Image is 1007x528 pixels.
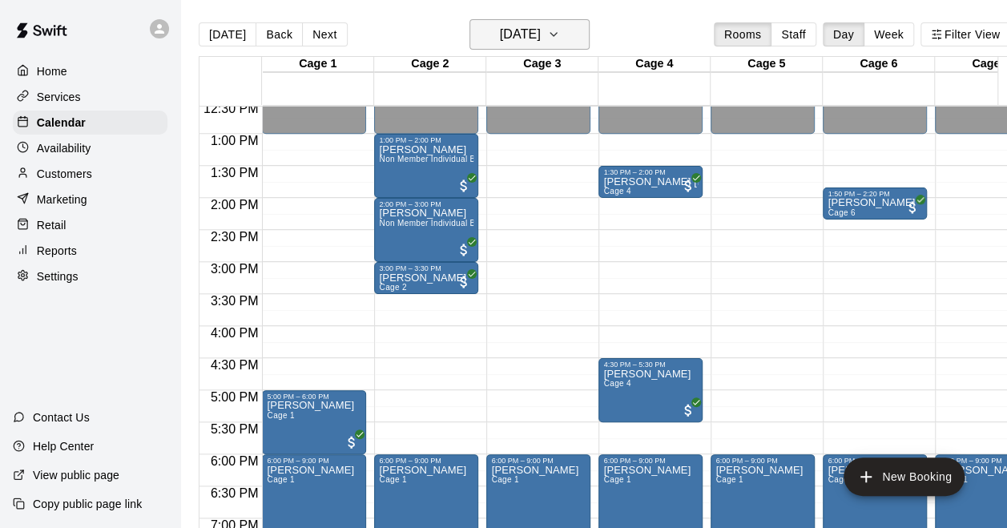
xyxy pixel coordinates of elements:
[711,57,823,72] div: Cage 5
[267,411,294,420] span: Cage 1
[469,19,590,50] button: [DATE]
[207,390,263,404] span: 5:00 PM
[598,166,703,198] div: 1:30 PM – 2:00 PM: Cage 4
[37,89,81,105] p: Services
[13,239,167,263] a: Reports
[603,361,698,369] div: 4:30 PM – 5:30 PM
[603,457,698,465] div: 6:00 PM – 9:00 PM
[13,264,167,288] a: Settings
[823,57,935,72] div: Cage 6
[207,358,263,372] span: 4:30 PM
[864,22,914,46] button: Week
[904,200,920,216] span: All customers have paid
[379,283,406,292] span: Cage 2
[603,475,630,484] span: Cage 1
[844,457,965,496] button: add
[379,155,623,163] span: Non Member Individual Baseball Cage Rental (5 or less players)
[715,475,743,484] span: Cage 1
[33,409,90,425] p: Contact Us
[262,57,374,72] div: Cage 1
[207,422,263,436] span: 5:30 PM
[267,457,361,465] div: 6:00 PM – 9:00 PM
[13,162,167,186] a: Customers
[374,198,478,262] div: 2:00 PM – 3:00 PM: Foster Waters
[13,59,167,83] a: Home
[823,187,927,220] div: 1:50 PM – 2:20 PM: Cage 6
[680,402,696,418] span: All customers have paid
[37,115,86,131] p: Calendar
[262,390,366,454] div: 5:00 PM – 6:00 PM: Cage 1
[598,57,711,72] div: Cage 4
[379,475,406,484] span: Cage 1
[379,219,623,228] span: Non Member Individual Baseball Cage Rental (5 or less players)
[199,102,262,115] span: 12:30 PM
[33,467,119,483] p: View public page
[374,134,478,198] div: 1:00 PM – 2:00 PM: Corey Schmick
[456,274,472,290] span: All customers have paid
[207,134,263,147] span: 1:00 PM
[37,166,92,182] p: Customers
[828,208,855,217] span: Cage 6
[603,379,630,388] span: Cage 4
[680,178,696,194] span: All customers have paid
[207,486,263,500] span: 6:30 PM
[207,262,263,276] span: 3:00 PM
[344,434,360,450] span: All customers have paid
[603,168,698,176] div: 1:30 PM – 2:00 PM
[379,457,473,465] div: 6:00 PM – 9:00 PM
[267,475,294,484] span: Cage 1
[207,230,263,244] span: 2:30 PM
[491,457,586,465] div: 6:00 PM – 9:00 PM
[207,454,263,468] span: 6:00 PM
[828,475,855,484] span: Cage 1
[598,358,703,422] div: 4:30 PM – 5:30 PM: Cage 4
[13,136,167,160] a: Availability
[823,22,864,46] button: Day
[828,457,922,465] div: 6:00 PM – 9:00 PM
[13,187,167,212] a: Marketing
[302,22,347,46] button: Next
[714,22,771,46] button: Rooms
[603,187,630,195] span: Cage 4
[379,136,473,144] div: 1:00 PM – 2:00 PM
[456,178,472,194] span: All customers have paid
[828,190,922,198] div: 1:50 PM – 2:20 PM
[374,262,478,294] div: 3:00 PM – 3:30 PM: Cage 2
[491,475,518,484] span: Cage 1
[379,264,473,272] div: 3:00 PM – 3:30 PM
[771,22,816,46] button: Staff
[37,268,79,284] p: Settings
[33,496,142,512] p: Copy public page link
[37,217,66,233] p: Retail
[374,57,486,72] div: Cage 2
[33,438,94,454] p: Help Center
[199,22,256,46] button: [DATE]
[37,191,87,208] p: Marketing
[456,242,472,258] span: All customers have paid
[13,111,167,135] a: Calendar
[486,57,598,72] div: Cage 3
[207,294,263,308] span: 3:30 PM
[715,457,810,465] div: 6:00 PM – 9:00 PM
[500,23,541,46] h6: [DATE]
[37,140,91,156] p: Availability
[37,243,77,259] p: Reports
[13,85,167,109] a: Services
[207,166,263,179] span: 1:30 PM
[267,393,361,401] div: 5:00 PM – 6:00 PM
[379,200,473,208] div: 2:00 PM – 3:00 PM
[256,22,303,46] button: Back
[13,213,167,237] a: Retail
[207,198,263,212] span: 2:00 PM
[37,63,67,79] p: Home
[207,326,263,340] span: 4:00 PM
